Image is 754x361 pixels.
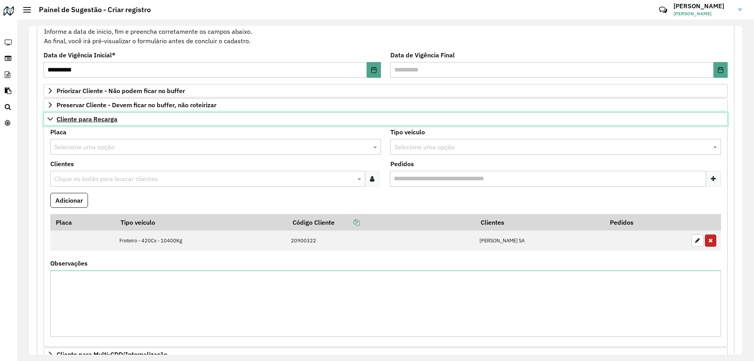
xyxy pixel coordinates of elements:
a: Cliente para Recarga [44,112,728,126]
button: Choose Date [367,62,381,78]
a: Cliente para Multi-CDD/Internalização [44,348,728,361]
th: Placa [50,214,115,231]
td: [PERSON_NAME] SA [475,231,604,251]
td: 20900322 [287,231,476,251]
td: Freteiro - 420Cx - 10400Kg [115,231,287,251]
a: Priorizar Cliente - Não podem ficar no buffer [44,84,728,97]
label: Placa [50,127,66,137]
a: Copiar [335,218,360,226]
th: Código Cliente [287,214,476,231]
span: Cliente para Multi-CDD/Internalização [57,351,167,357]
th: Clientes [475,214,604,231]
h2: Painel de Sugestão - Criar registro [31,5,151,14]
button: Choose Date [714,62,728,78]
button: Adicionar [50,193,88,208]
div: Informe a data de inicio, fim e preencha corretamente os campos abaixo. Ao final, você irá pré-vi... [44,17,728,46]
span: [PERSON_NAME] [673,10,732,17]
label: Pedidos [390,159,414,169]
label: Data de Vigência Inicial [44,50,115,60]
th: Pedidos [604,214,687,231]
h3: [PERSON_NAME] [673,2,732,10]
label: Clientes [50,159,74,169]
label: Observações [50,258,88,268]
span: Preservar Cliente - Devem ficar no buffer, não roteirizar [57,102,216,108]
span: Priorizar Cliente - Não podem ficar no buffer [57,88,185,94]
label: Tipo veículo [390,127,425,137]
span: Cliente para Recarga [57,116,117,122]
th: Tipo veículo [115,214,287,231]
strong: Cadastro Painel de sugestão de roteirização: [44,18,174,26]
a: Preservar Cliente - Devem ficar no buffer, não roteirizar [44,98,728,112]
a: Contato Rápido [655,2,672,18]
label: Data de Vigência Final [390,50,455,60]
div: Cliente para Recarga [44,126,728,347]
